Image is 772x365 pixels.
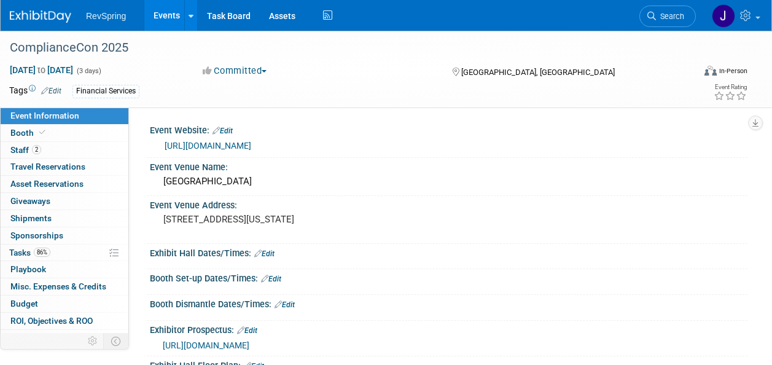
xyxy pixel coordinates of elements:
[1,245,128,261] a: Tasks86%
[39,129,45,136] i: Booth reservation complete
[639,6,696,27] a: Search
[10,162,85,171] span: Travel Reservations
[656,12,684,21] span: Search
[10,111,79,120] span: Event Information
[163,340,249,350] a: [URL][DOMAIN_NAME]
[10,145,41,155] span: Staff
[1,159,128,175] a: Travel Reservations
[82,333,104,349] td: Personalize Event Tab Strip
[9,84,61,98] td: Tags
[1,313,128,329] a: ROI, Objectives & ROO
[1,193,128,210] a: Giveaways
[165,141,251,151] a: [URL][DOMAIN_NAME]
[1,227,128,244] a: Sponsorships
[198,65,271,77] button: Committed
[1,108,128,124] a: Event Information
[150,269,747,285] div: Booth Set-up Dates/Times:
[1,142,128,159] a: Staff2
[275,300,295,309] a: Edit
[32,145,41,154] span: 2
[714,84,747,90] div: Event Rating
[10,281,106,291] span: Misc. Expenses & Credits
[10,128,48,138] span: Booth
[34,248,50,257] span: 86%
[10,196,50,206] span: Giveaways
[712,4,735,28] img: Jill Mooberry
[9,248,50,257] span: Tasks
[163,214,385,225] pre: [STREET_ADDRESS][US_STATE]
[150,321,747,337] div: Exhibitor Prospectus:
[150,295,747,311] div: Booth Dismantle Dates/Times:
[10,213,52,223] span: Shipments
[461,68,615,77] span: [GEOGRAPHIC_DATA], [GEOGRAPHIC_DATA]
[10,299,38,308] span: Budget
[1,278,128,295] a: Misc. Expenses & Credits
[36,65,47,75] span: to
[1,330,128,347] a: Attachments1
[6,37,684,59] div: ComplianceCon 2025
[10,264,46,274] span: Playbook
[704,66,717,76] img: Format-Inperson.png
[254,249,275,258] a: Edit
[150,158,747,173] div: Event Venue Name:
[1,261,128,278] a: Playbook
[640,64,747,82] div: Event Format
[237,326,257,335] a: Edit
[76,67,101,75] span: (3 days)
[1,125,128,141] a: Booth
[10,316,93,326] span: ROI, Objectives & ROO
[10,230,63,240] span: Sponsorships
[150,196,747,211] div: Event Venue Address:
[72,85,139,98] div: Financial Services
[9,65,74,76] span: [DATE] [DATE]
[10,10,71,23] img: ExhibitDay
[41,87,61,95] a: Edit
[719,66,747,76] div: In-Person
[1,210,128,227] a: Shipments
[212,127,233,135] a: Edit
[10,179,84,189] span: Asset Reservations
[104,333,129,349] td: Toggle Event Tabs
[1,176,128,192] a: Asset Reservations
[86,11,126,21] span: RevSpring
[150,121,747,137] div: Event Website:
[261,275,281,283] a: Edit
[1,296,128,312] a: Budget
[159,172,738,191] div: [GEOGRAPHIC_DATA]
[150,244,747,260] div: Exhibit Hall Dates/Times:
[10,333,72,343] span: Attachments
[63,333,72,342] span: 1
